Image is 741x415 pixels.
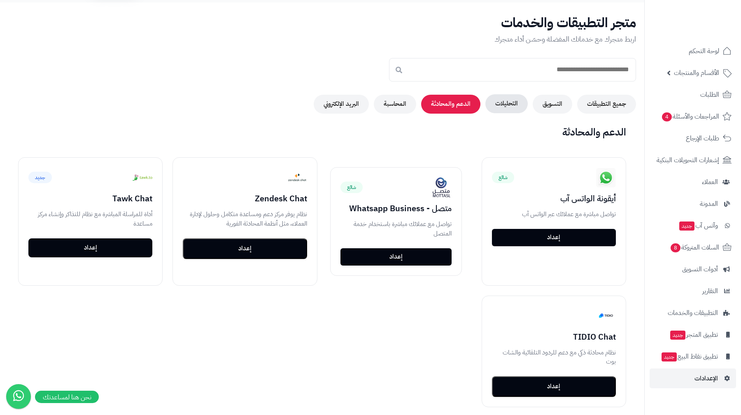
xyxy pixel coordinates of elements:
p: نظام يوفر مركز دعم ومساعدة متكامل وحلول لإدارة العملاء، مثل أنظمة المحادثة الفورية [183,210,307,228]
p: أداة للمراسلة المباشرة مع نظام للتذاكر وإنشاء مركز مساعدة [28,210,152,228]
span: العملاء [702,176,718,188]
a: إشعارات التحويلات البنكية [650,150,736,170]
span: 4 [662,112,672,121]
a: إعداد [340,248,452,266]
span: شائع [492,172,514,183]
button: جميع التطبيقات [577,95,636,114]
a: الإعدادات [650,368,736,388]
img: TIDIO Chat [596,306,616,326]
a: طلبات الإرجاع [650,128,736,148]
a: تطبيق المتجرجديد [650,325,736,345]
a: الطلبات [650,85,736,105]
img: Tawk.to [133,168,152,187]
span: التقارير [702,285,718,297]
a: وآتس آبجديد [650,216,736,235]
button: الدعم والمحادثة [421,95,480,114]
h3: أيقونة الواتس آب [492,194,616,203]
span: التطبيقات والخدمات [668,307,718,319]
a: لوحة التحكم [650,41,736,61]
a: المدونة [650,194,736,214]
span: شائع [340,182,363,193]
p: نظام محادثة ذكي مع دعم للردود التلقائية والشات بوت [492,348,616,367]
span: إشعارات التحويلات البنكية [657,154,719,166]
h1: متجر التطبيقات والخدمات [8,16,636,30]
a: التطبيقات والخدمات [650,303,736,323]
button: إعداد [28,238,152,257]
span: الطلبات [700,89,719,100]
span: أدوات التسويق [682,263,718,275]
a: التقارير [650,281,736,301]
img: WhatsApp [596,168,616,187]
span: لوحة التحكم [689,45,719,57]
button: البريد الإلكتروني [314,95,369,114]
img: logo-2.png [685,6,733,23]
span: المدونة [700,198,718,210]
span: جديد [679,221,694,231]
a: السلات المتروكة8 [650,238,736,257]
img: Motassal [432,177,452,197]
p: تواصل مع عملائك مباشرة باستخدام خدمة المتصل [340,219,452,238]
a: المراجعات والأسئلة4 [650,107,736,126]
p: اربط متجرك مع خدماتك المفضلة وحسّن أداء متجرك [8,33,636,45]
span: طلبات الإرجاع [686,133,719,144]
h3: Zendesk Chat [183,194,307,203]
a: أدوات التسويق [650,259,736,279]
button: إعداد [183,238,307,259]
h3: متصل - Whatsapp Business [340,204,452,213]
h3: Tawk Chat [28,194,152,203]
span: 8 [671,243,680,252]
span: المراجعات والأسئلة [661,111,719,122]
button: المحاسبة [374,95,416,114]
button: إعداد [492,376,616,397]
span: تطبيق نقاط البيع [661,351,718,362]
button: التسويق [533,95,572,114]
span: تطبيق المتجر [669,329,718,340]
span: وآتس آب [678,220,718,231]
h2: الدعم والمحادثة [8,127,636,138]
span: الإعدادات [694,373,718,384]
a: العملاء [650,172,736,192]
p: تواصل مباشرة مع عملائك عبر الواتس آب [492,210,616,219]
span: جديد [662,352,677,361]
span: جديد [670,331,685,340]
h3: TIDIO Chat [492,332,616,341]
span: الأقسام والمنتجات [674,67,719,79]
img: Zendesk Chat [287,168,307,187]
span: السلات المتروكة [670,242,719,253]
a: تطبيق نقاط البيعجديد [650,347,736,366]
a: إعداد [492,229,616,246]
span: جديد [28,172,52,183]
button: التحليلات [485,94,528,113]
